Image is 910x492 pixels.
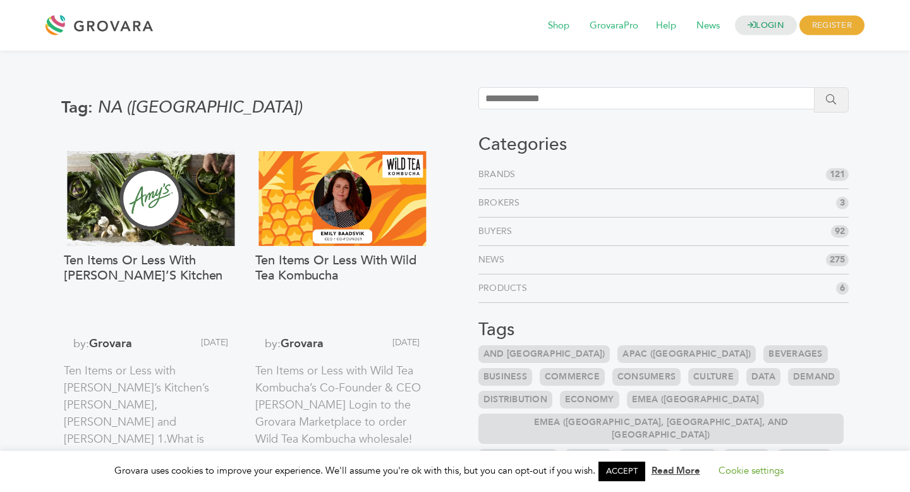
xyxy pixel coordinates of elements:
a: News [688,19,729,33]
span: 92 [831,225,849,238]
span: Shop [539,14,578,38]
a: Economy [560,391,619,409]
a: Ten Items or Less with Wild Tea Kombucha [255,253,429,329]
span: Tag [61,96,97,119]
span: NA ([GEOGRAPHIC_DATA]) [97,96,302,119]
a: Food [678,449,716,467]
a: Global [724,449,770,467]
span: by: [64,335,152,352]
a: Brands [478,168,521,181]
a: and [GEOGRAPHIC_DATA]) [478,345,610,363]
span: Grovara uses cookies to improve your experience. We'll assume you're ok with this, but you can op... [114,464,796,477]
a: News [478,254,509,266]
a: Business [478,368,532,386]
span: [DATE] [152,335,238,352]
a: ACCEPT [598,462,645,481]
h3: Tags [478,319,849,341]
span: Help [647,14,685,38]
a: Culture [688,368,739,386]
a: Finance [619,449,670,467]
span: News [688,14,729,38]
a: EMEA ([GEOGRAPHIC_DATA] [627,391,765,409]
a: Export [565,449,612,467]
a: Products [478,282,532,295]
a: Brokers [478,197,525,209]
span: GrovaraPro [581,14,647,38]
a: LOGIN [735,16,797,35]
span: 3 [836,197,849,209]
a: Help [647,19,685,33]
span: REGISTER [799,16,864,35]
a: Distribution [478,391,552,409]
a: Beverages [763,345,827,363]
a: Grovara [281,336,324,352]
span: [DATE] [344,335,429,352]
a: Buyers [478,225,518,238]
span: 275 [826,254,849,266]
a: Cookie settings [719,464,784,477]
a: Ten Items or Less with [PERSON_NAME]’s Kitchen [64,253,238,329]
a: APAC ([GEOGRAPHIC_DATA]) [617,345,756,363]
a: Read More [652,464,700,477]
span: by: [255,335,344,352]
a: EMEA ([GEOGRAPHIC_DATA], [GEOGRAPHIC_DATA], and [GEOGRAPHIC_DATA]) [478,414,844,444]
a: Grocery [777,449,832,467]
a: Data [746,368,780,386]
span: 121 [826,168,849,181]
a: Shop [539,19,578,33]
a: Environment [478,449,557,467]
a: Commerce [540,368,605,386]
a: GrovaraPro [581,19,647,33]
a: Consumers [612,368,681,386]
a: Grovara [89,336,132,352]
h3: Categories [478,134,849,156]
span: 6 [836,282,849,295]
a: Demand [788,368,840,386]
